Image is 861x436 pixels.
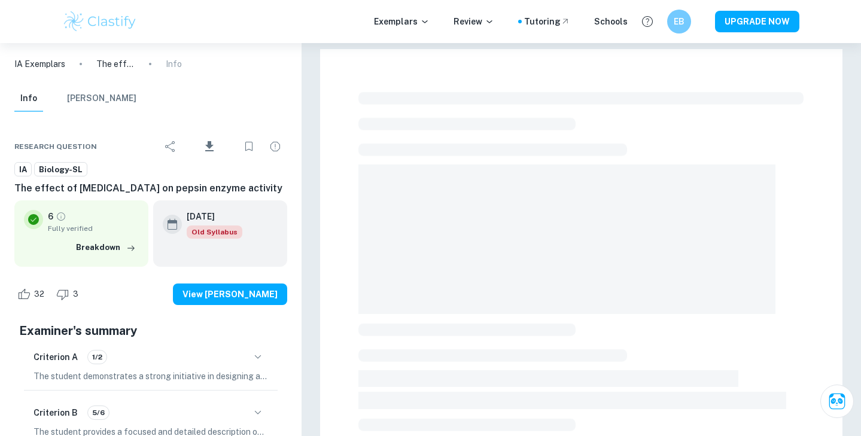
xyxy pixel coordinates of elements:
[637,11,658,32] button: Help and Feedback
[15,164,31,176] span: IA
[88,407,109,418] span: 5/6
[19,322,282,340] h5: Examiner's summary
[14,141,97,152] span: Research question
[187,225,242,239] div: Starting from the May 2025 session, the Biology IA requirements have changed. It's OK to refer to...
[374,15,430,28] p: Exemplars
[14,181,287,196] h6: The effect of [MEDICAL_DATA] on pepsin enzyme activity
[28,288,51,300] span: 32
[263,135,287,158] div: Report issue
[524,15,570,28] a: Tutoring
[667,10,691,33] button: EB
[237,135,261,158] div: Bookmark
[62,10,138,33] img: Clastify logo
[14,285,51,304] div: Like
[53,285,85,304] div: Dislike
[187,225,242,239] span: Old Syllabus
[73,239,139,257] button: Breakdown
[48,210,53,223] p: 6
[34,162,87,177] a: Biology-SL
[35,164,87,176] span: Biology-SL
[14,162,32,177] a: IA
[159,135,182,158] div: Share
[14,57,65,71] a: IA Exemplars
[56,211,66,222] a: Grade fully verified
[34,350,78,364] h6: Criterion A
[66,288,85,300] span: 3
[185,131,235,162] div: Download
[48,223,139,234] span: Fully verified
[594,15,628,28] a: Schools
[820,385,854,418] button: Ask Clai
[34,370,268,383] p: The student demonstrates a strong initiative in designing and conducting the study, effectively m...
[96,57,135,71] p: The effect of [MEDICAL_DATA] on pepsin enzyme activity
[187,210,233,223] h6: [DATE]
[14,86,43,112] button: Info
[166,57,182,71] p: Info
[454,15,494,28] p: Review
[173,283,287,305] button: View [PERSON_NAME]
[34,406,78,419] h6: Criterion B
[672,15,686,28] h6: EB
[715,11,799,32] button: UPGRADE NOW
[67,86,136,112] button: [PERSON_NAME]
[88,352,107,362] span: 1/2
